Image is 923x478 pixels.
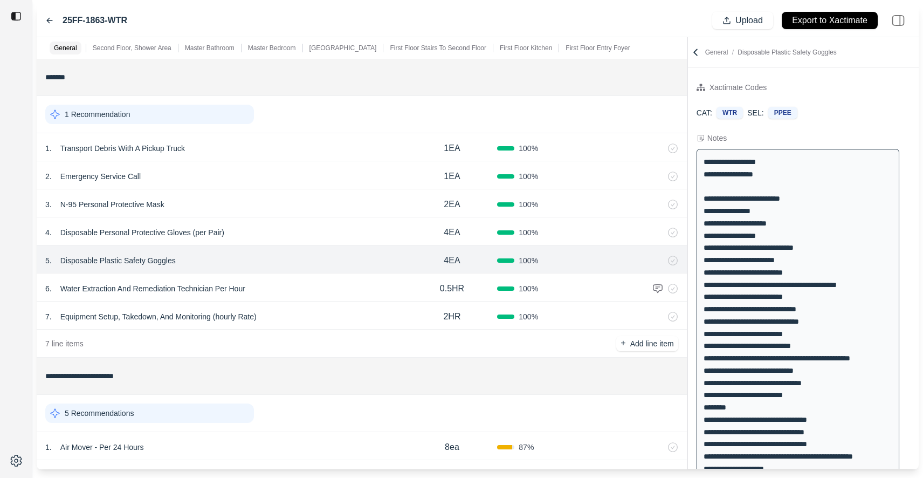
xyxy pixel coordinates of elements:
[735,15,763,27] p: Upload
[792,15,867,27] p: Export to Xactimate
[886,9,910,32] img: right-panel.svg
[782,12,878,29] button: Export to Xactimate
[63,14,127,27] label: 25FF-1863-WTR
[11,11,22,22] img: toggle sidebar
[712,12,773,29] button: Upload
